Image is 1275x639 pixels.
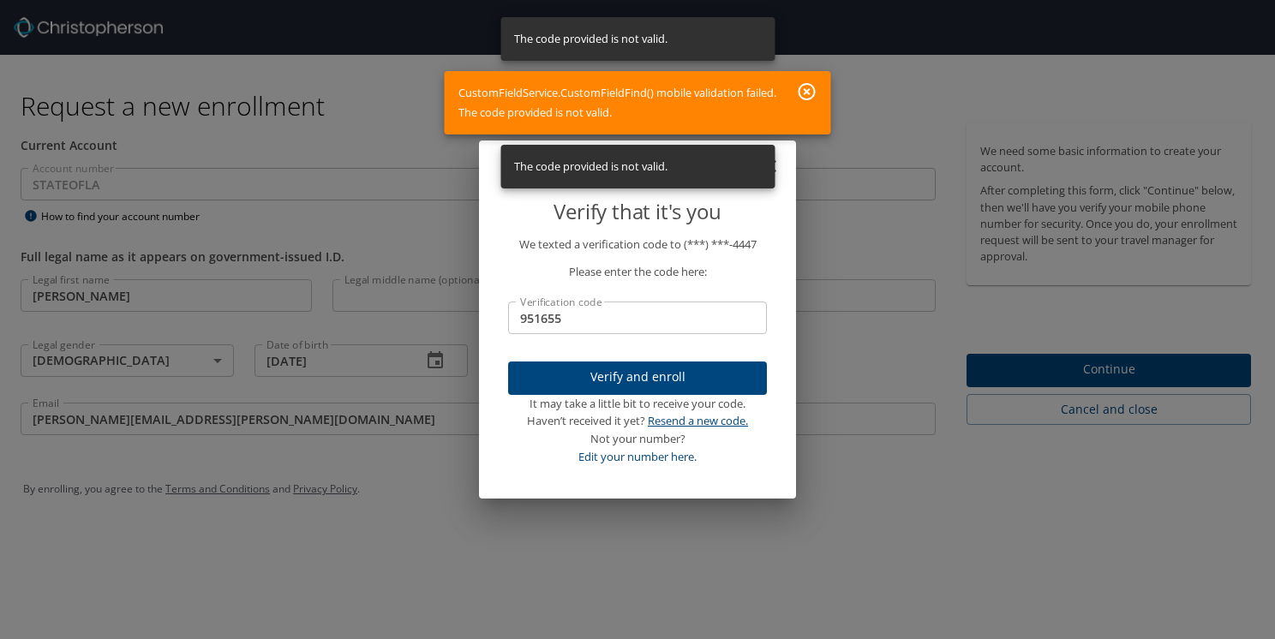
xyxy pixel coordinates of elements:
[648,413,748,428] a: Resend a new code.
[522,367,753,388] span: Verify and enroll
[514,22,667,56] div: The code provided is not valid.
[508,263,767,281] p: Please enter the code here:
[769,147,789,168] button: close
[514,150,667,183] div: The code provided is not valid.
[508,430,767,448] div: Not your number?
[508,195,767,228] p: Verify that it's you
[508,361,767,395] button: Verify and enroll
[458,76,776,129] div: CustomFieldService.CustomFieldFind() mobile validation failed. The code provided is not valid.
[508,395,767,413] div: It may take a little bit to receive your code.
[578,449,697,464] a: Edit your number here.
[508,412,767,430] div: Haven’t received it yet?
[508,236,767,254] p: We texted a verification code to (***) ***- 4447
